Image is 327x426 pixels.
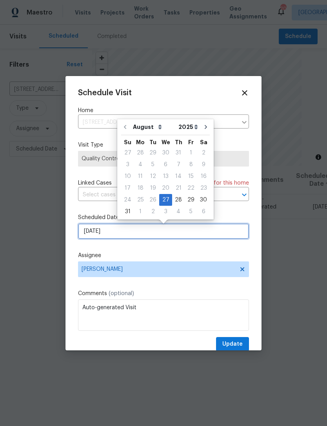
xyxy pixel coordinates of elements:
[159,182,172,194] div: Wed Aug 20 2025
[216,337,249,352] button: Update
[197,147,210,159] div: Sat Aug 02 2025
[197,159,210,170] div: Sat Aug 09 2025
[172,194,185,206] div: Thu Aug 28 2025
[159,147,172,159] div: Wed Jul 30 2025
[197,182,210,194] div: Sat Aug 23 2025
[134,171,147,182] div: 11
[109,291,134,296] span: (optional)
[188,140,194,145] abbr: Friday
[172,182,185,194] div: Thu Aug 21 2025
[197,206,210,218] div: Sat Sep 06 2025
[121,170,134,182] div: Sun Aug 10 2025
[147,171,159,182] div: 12
[159,170,172,182] div: Wed Aug 13 2025
[124,140,131,145] abbr: Sunday
[197,183,210,194] div: 23
[159,194,172,205] div: 27
[119,119,131,135] button: Go to previous month
[121,171,134,182] div: 10
[185,159,197,170] div: 8
[200,119,212,135] button: Go to next month
[134,159,147,170] div: 4
[162,140,170,145] abbr: Wednesday
[159,171,172,182] div: 13
[149,140,156,145] abbr: Tuesday
[240,89,249,97] span: Close
[147,170,159,182] div: Tue Aug 12 2025
[172,171,185,182] div: 14
[78,107,249,114] label: Home
[78,116,237,129] input: Enter in an address
[147,194,159,206] div: Tue Aug 26 2025
[239,189,250,200] button: Open
[172,206,185,217] div: 4
[131,121,176,133] select: Month
[78,179,112,187] span: Linked Cases
[121,159,134,170] div: Sun Aug 03 2025
[197,147,210,158] div: 2
[134,206,147,217] div: 1
[185,147,197,159] div: Fri Aug 01 2025
[197,194,210,205] div: 30
[121,194,134,206] div: Sun Aug 24 2025
[197,170,210,182] div: Sat Aug 16 2025
[172,147,185,158] div: 31
[159,206,172,217] div: 3
[134,182,147,194] div: Mon Aug 18 2025
[78,299,249,331] textarea: Auto-generated Visit
[185,206,197,218] div: Fri Sep 05 2025
[134,147,147,159] div: Mon Jul 28 2025
[82,266,235,272] span: [PERSON_NAME]
[172,170,185,182] div: Thu Aug 14 2025
[159,206,172,218] div: Wed Sep 03 2025
[121,182,134,194] div: Sun Aug 17 2025
[197,194,210,206] div: Sat Aug 30 2025
[147,206,159,218] div: Tue Sep 02 2025
[159,183,172,194] div: 20
[159,159,172,170] div: 6
[78,223,249,239] input: M/D/YYYY
[159,147,172,158] div: 30
[185,147,197,158] div: 1
[185,183,197,194] div: 22
[185,206,197,217] div: 5
[185,194,197,205] div: 29
[121,194,134,205] div: 24
[172,159,185,170] div: 7
[121,183,134,194] div: 17
[200,140,207,145] abbr: Saturday
[78,214,249,221] label: Scheduled Date
[134,194,147,206] div: Mon Aug 25 2025
[121,206,134,217] div: 31
[185,194,197,206] div: Fri Aug 29 2025
[134,206,147,218] div: Mon Sep 01 2025
[175,140,182,145] abbr: Thursday
[147,206,159,217] div: 2
[134,194,147,205] div: 25
[78,189,227,201] input: Select cases
[78,89,132,97] span: Schedule Visit
[147,182,159,194] div: Tue Aug 19 2025
[159,194,172,206] div: Wed Aug 27 2025
[147,183,159,194] div: 19
[185,170,197,182] div: Fri Aug 15 2025
[147,194,159,205] div: 26
[197,206,210,217] div: 6
[78,141,249,149] label: Visit Type
[172,147,185,159] div: Thu Jul 31 2025
[176,121,200,133] select: Year
[172,183,185,194] div: 21
[82,155,245,163] span: Quality Control
[197,171,210,182] div: 16
[185,182,197,194] div: Fri Aug 22 2025
[172,206,185,218] div: Thu Sep 04 2025
[147,147,159,158] div: 29
[78,252,249,259] label: Assignee
[121,206,134,218] div: Sun Aug 31 2025
[78,290,249,297] label: Comments
[197,159,210,170] div: 9
[147,159,159,170] div: 5
[136,140,145,145] abbr: Monday
[121,147,134,158] div: 27
[172,159,185,170] div: Thu Aug 07 2025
